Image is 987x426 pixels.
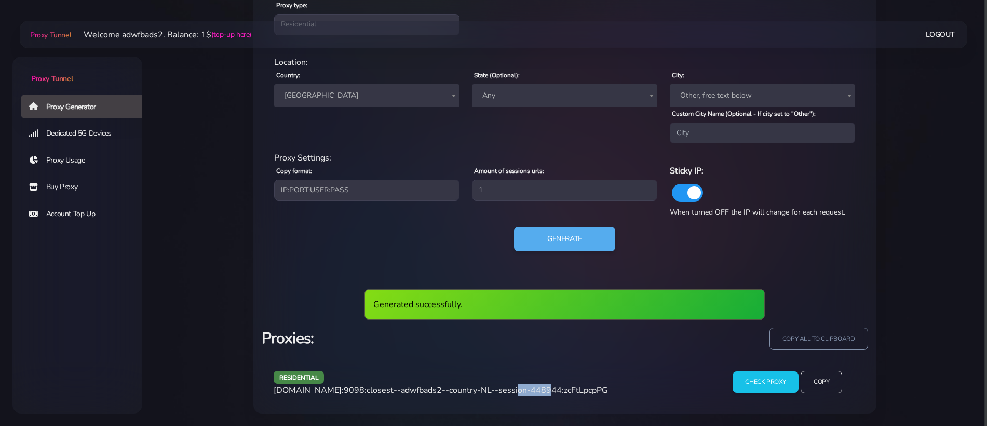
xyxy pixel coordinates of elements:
div: Generated successfully. [364,289,765,319]
a: Dedicated 5G Devices [21,122,151,145]
div: Proxy Settings: [268,152,862,164]
label: Copy format: [276,166,312,176]
label: State (Optional): [474,71,520,80]
a: Proxy Tunnel [12,57,142,84]
input: Copy [801,371,842,393]
a: Account Top Up [21,202,151,226]
span: residential [274,371,325,384]
span: Any [478,88,651,103]
h3: Proxies: [262,328,559,349]
input: Check Proxy [733,371,799,393]
iframe: Webchat Widget [834,256,974,413]
span: [DOMAIN_NAME]:9098:closest--adwfbads2--country-NL--session-448944:zcFtLpcpPG [274,384,608,396]
h6: Sticky IP: [670,164,855,178]
label: City: [672,71,684,80]
a: Logout [926,25,955,44]
input: City [670,123,855,143]
a: Proxy Generator [21,95,151,118]
label: Proxy type: [276,1,307,10]
div: Location: [268,56,862,69]
span: Other, free text below [670,84,855,107]
span: Proxy Tunnel [30,30,71,40]
span: Any [472,84,657,107]
span: Netherlands [274,84,459,107]
a: Proxy Usage [21,149,151,172]
a: (top-up here) [211,29,251,40]
button: Generate [514,227,615,251]
label: Custom City Name (Optional - If city set to "Other"): [672,109,816,118]
label: Amount of sessions urls: [474,166,544,176]
span: Netherlands [280,88,453,103]
a: Proxy Tunnel [28,26,71,43]
span: Other, free text below [676,88,849,103]
span: When turned OFF the IP will change for each request. [670,207,845,217]
a: Buy Proxy [21,175,151,199]
input: copy all to clipboard [769,328,868,350]
li: Welcome adwfbads2. Balance: 1$ [71,29,251,41]
label: Country: [276,71,300,80]
span: Proxy Tunnel [31,74,73,84]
